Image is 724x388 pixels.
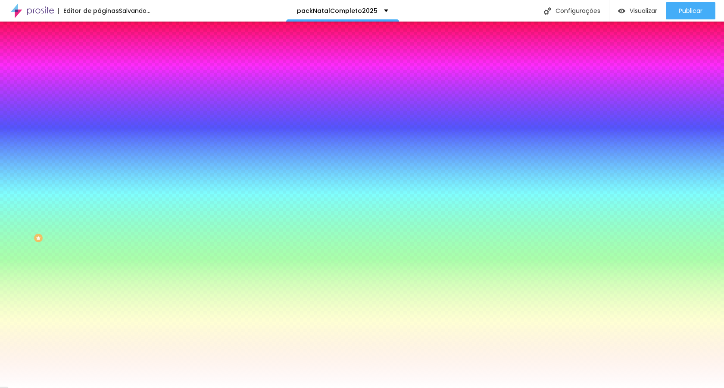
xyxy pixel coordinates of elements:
span: Visualizar [630,7,657,14]
div: Salvando... [119,8,150,14]
span: Publicar [679,7,702,14]
button: Visualizar [609,2,666,19]
img: Icone [544,7,551,15]
p: packNatalCompleto2025 [297,8,378,14]
button: Publicar [666,2,715,19]
div: Editor de páginas [58,8,119,14]
img: view-1.svg [618,7,625,15]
